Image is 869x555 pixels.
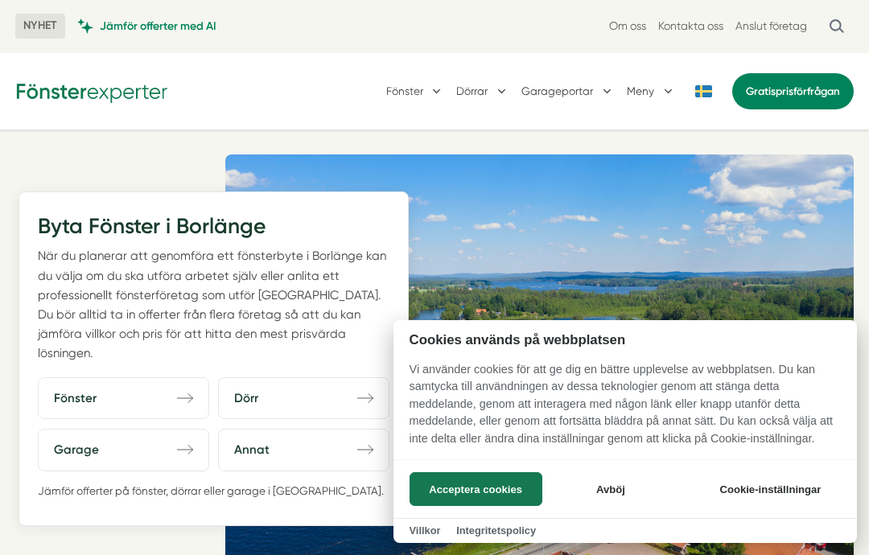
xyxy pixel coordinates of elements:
[410,472,542,506] button: Acceptera cookies
[393,361,857,459] p: Vi använder cookies för att ge dig en bättre upplevelse av webbplatsen. Du kan samtycka till anvä...
[546,472,674,506] button: Avböj
[393,332,857,347] h2: Cookies används på webbplatsen
[456,524,536,536] a: Integritetspolicy
[700,472,841,506] button: Cookie-inställningar
[410,524,441,536] a: Villkor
